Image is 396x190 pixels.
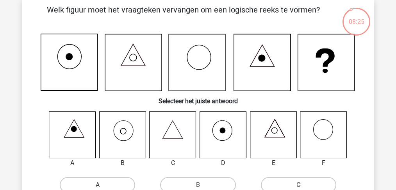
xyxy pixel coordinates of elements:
p: Welk figuur moet het vraagteken vervangen om een logische reeks te vormen? [34,4,332,27]
div: 08:25 [342,7,371,27]
h6: Selecteer het juiste antwoord [34,91,362,105]
div: B [93,158,152,168]
div: A [43,158,102,168]
div: E [244,158,303,168]
div: D [194,158,253,168]
div: F [294,158,353,168]
div: C [143,158,202,168]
